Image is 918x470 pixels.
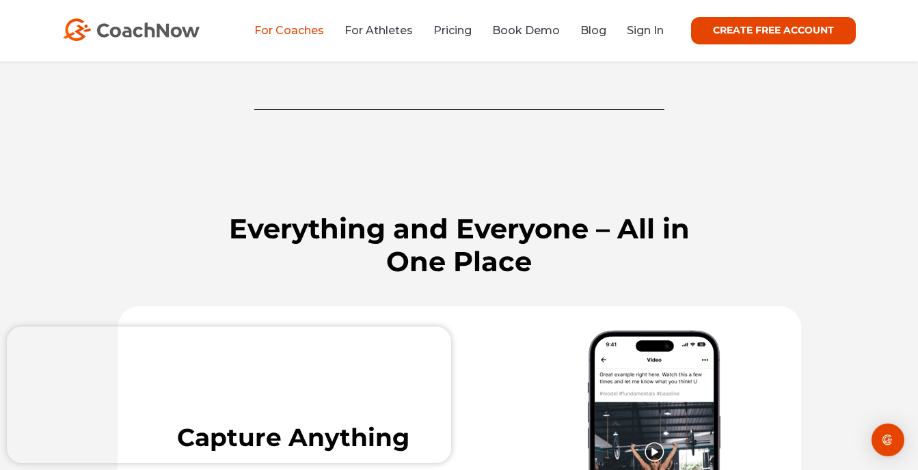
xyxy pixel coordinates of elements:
span: Everything and Everyone – All in One Place [229,212,690,278]
a: For Coaches [254,24,324,37]
a: Blog [580,24,606,37]
img: CoachNow Logo [63,18,200,41]
a: Book Demo [492,24,560,37]
iframe: Popup CTA [7,327,451,463]
a: CREATE FREE ACCOUNT [691,17,856,44]
div: Open Intercom Messenger [872,424,904,456]
a: Pricing [433,24,472,37]
a: For Athletes [345,24,413,37]
a: Sign In [627,24,664,37]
